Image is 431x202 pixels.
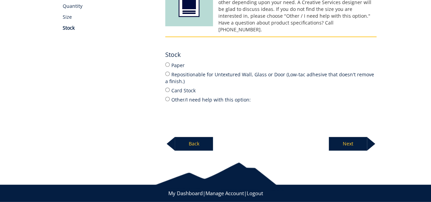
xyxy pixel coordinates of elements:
[165,87,376,94] label: Card Stock
[63,25,155,31] p: Stock
[165,51,181,58] h4: Stock
[165,96,376,103] label: Other/I need help with this option:
[165,62,170,67] input: Paper
[165,97,170,101] input: Other/I need help with this option:
[165,88,170,92] input: Card Stock
[175,137,213,151] p: Back
[205,190,244,197] a: Manage Account
[329,137,367,151] p: Next
[165,72,170,76] input: Repositionable for Untextured Wall, Glass or Door (Low-tac adhesive that doesn't remove a finish.)
[247,190,263,197] a: Logout
[168,190,203,197] a: My Dashboard
[165,61,376,69] label: Paper
[63,3,155,10] p: Quantity
[63,14,155,20] p: Size
[165,71,376,85] label: Repositionable for Untextured Wall, Glass or Door (Low-tac adhesive that doesn't remove a finish.)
